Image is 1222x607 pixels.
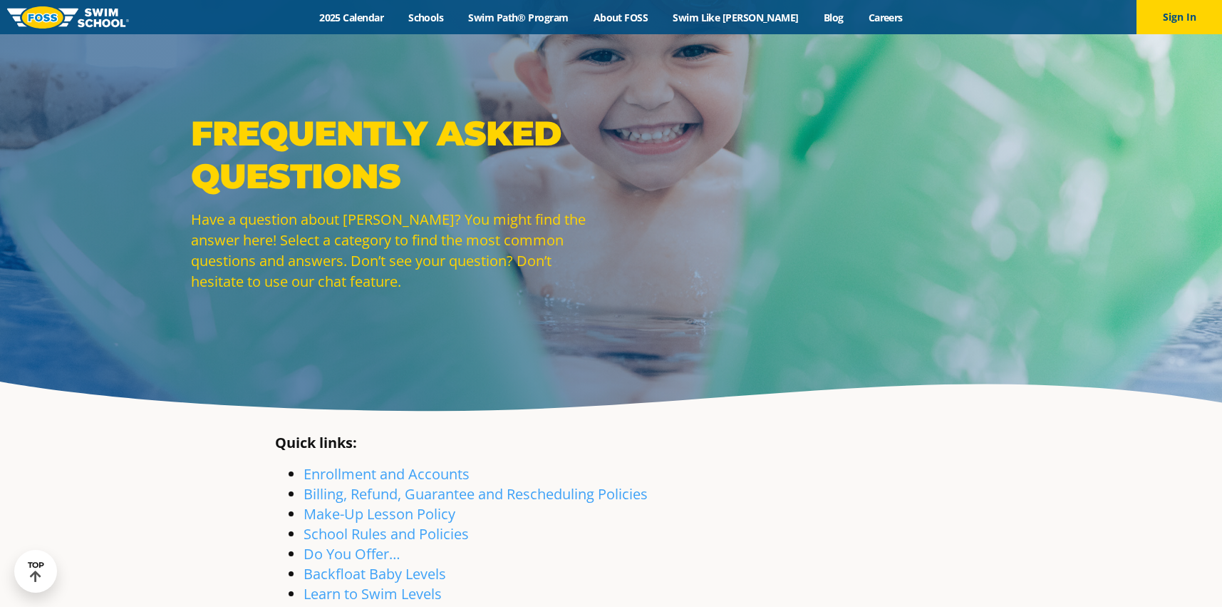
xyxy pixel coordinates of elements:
[661,11,812,24] a: Swim Like [PERSON_NAME]
[304,564,446,583] a: Backfloat Baby Levels
[304,464,470,484] a: Enrollment and Accounts
[275,433,357,452] strong: Quick links:
[396,11,456,24] a: Schools
[304,484,648,504] a: Billing, Refund, Guarantee and Rescheduling Policies
[811,11,856,24] a: Blog
[581,11,661,24] a: About FOSS
[191,209,604,292] p: Have a question about [PERSON_NAME]? You might find the answer here! Select a category to find th...
[304,524,469,544] a: School Rules and Policies
[304,544,400,563] a: Do You Offer…
[28,561,44,583] div: TOP
[304,504,455,524] a: Make-Up Lesson Policy
[7,6,129,29] img: FOSS Swim School Logo
[191,112,604,198] p: Frequently Asked Questions
[856,11,915,24] a: Careers
[307,11,396,24] a: 2025 Calendar
[456,11,581,24] a: Swim Path® Program
[304,584,442,603] a: Learn to Swim Levels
